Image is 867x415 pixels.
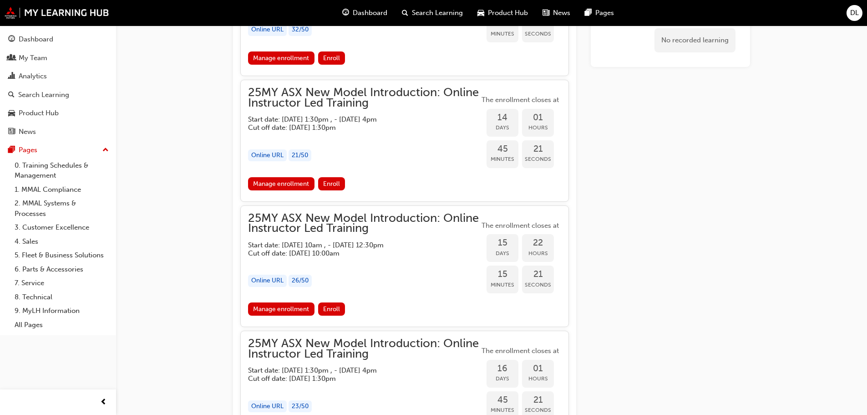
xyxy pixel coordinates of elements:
[11,276,112,290] a: 7. Service
[4,142,112,159] button: Pages
[248,177,314,190] a: Manage enrollment
[8,72,15,81] span: chart-icon
[19,108,59,118] div: Product Hub
[8,109,15,118] span: car-icon
[289,400,312,413] div: 23 / 50
[654,28,735,52] div: No recorded learning
[479,95,561,105] span: The enrollment closes at
[11,318,112,332] a: All Pages
[323,180,340,188] span: Enroll
[248,213,479,234] span: 25MY ASX New Model Introduction: Online Instructor Led Training
[4,105,112,122] a: Product Hub
[850,8,859,18] span: DL
[100,397,107,408] span: prev-icon
[535,4,578,22] a: news-iconNews
[18,90,69,100] div: Search Learning
[8,54,15,62] span: people-icon
[4,123,112,140] a: News
[8,128,15,136] span: news-icon
[522,238,554,248] span: 22
[522,269,554,280] span: 21
[4,31,112,48] a: Dashboard
[522,144,554,154] span: 21
[488,8,528,18] span: Product Hub
[289,149,311,162] div: 21 / 50
[289,24,312,36] div: 32 / 50
[248,249,465,257] h5: Cut off date: [DATE] 10:00am
[248,115,465,123] h5: Start date: [DATE] 1:30pm , - [DATE] 4pm
[11,196,112,220] a: 2. MMAL Systems & Processes
[19,127,36,137] div: News
[11,248,112,262] a: 5. Fleet & Business Solutions
[248,213,561,320] button: 25MY ASX New Model Introduction: Online Instructor Led TrainingStart date: [DATE] 10am , - [DATE]...
[318,51,345,65] button: Enroll
[477,7,484,19] span: car-icon
[248,302,314,316] a: Manage enrollment
[522,374,554,384] span: Hours
[11,183,112,197] a: 1. MMAL Compliance
[487,113,518,123] span: 14
[11,290,112,304] a: 8. Technical
[248,275,287,287] div: Online URL
[5,7,109,19] img: mmal
[487,29,518,39] span: Minutes
[248,87,479,108] span: 25MY ASX New Model Introduction: Online Instructor Led Training
[248,51,314,65] a: Manage enrollment
[248,374,465,383] h5: Cut off date: [DATE] 1:30pm
[342,7,349,19] span: guage-icon
[19,145,37,155] div: Pages
[248,338,479,359] span: 25MY ASX New Model Introduction: Online Instructor Led Training
[248,241,465,249] h5: Start date: [DATE] 10am , - [DATE] 12:30pm
[543,7,549,19] span: news-icon
[248,123,465,132] h5: Cut off date: [DATE] 1:30pm
[522,364,554,374] span: 01
[318,177,345,190] button: Enroll
[8,146,15,154] span: pages-icon
[487,364,518,374] span: 16
[318,302,345,316] button: Enroll
[19,53,47,63] div: My Team
[487,395,518,405] span: 45
[487,238,518,248] span: 15
[522,29,554,39] span: Seconds
[470,4,535,22] a: car-iconProduct Hub
[585,7,592,19] span: pages-icon
[4,87,112,103] a: Search Learning
[4,50,112,67] a: My Team
[487,269,518,280] span: 15
[395,4,470,22] a: search-iconSearch Learning
[522,395,554,405] span: 21
[522,248,554,259] span: Hours
[412,8,463,18] span: Search Learning
[248,400,287,413] div: Online URL
[522,154,554,164] span: Seconds
[847,5,862,21] button: DL
[402,7,408,19] span: search-icon
[353,8,387,18] span: Dashboard
[522,113,554,123] span: 01
[102,144,109,156] span: up-icon
[4,68,112,85] a: Analytics
[335,4,395,22] a: guage-iconDashboard
[248,24,287,36] div: Online URL
[479,346,561,356] span: The enrollment closes at
[595,8,614,18] span: Pages
[8,91,15,99] span: search-icon
[11,235,112,249] a: 4. Sales
[8,36,15,44] span: guage-icon
[323,54,340,62] span: Enroll
[11,304,112,318] a: 9. MyLH Information
[487,154,518,164] span: Minutes
[11,262,112,277] a: 6. Parts & Accessories
[11,220,112,235] a: 3. Customer Excellence
[522,123,554,133] span: Hours
[522,280,554,290] span: Seconds
[4,29,112,142] button: DashboardMy TeamAnalyticsSearch LearningProduct HubNews
[248,366,465,374] h5: Start date: [DATE] 1:30pm , - [DATE] 4pm
[19,71,47,82] div: Analytics
[487,123,518,133] span: Days
[248,149,287,162] div: Online URL
[487,374,518,384] span: Days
